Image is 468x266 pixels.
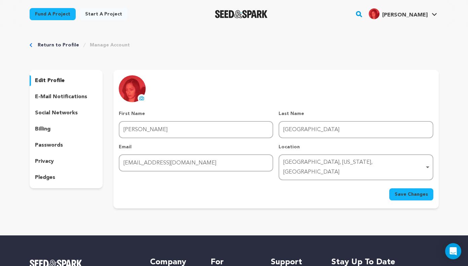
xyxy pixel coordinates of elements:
[35,109,78,117] p: social networks
[382,12,428,18] span: [PERSON_NAME]
[30,156,103,167] button: privacy
[369,8,428,19] div: Diane Z.'s Profile
[30,124,103,135] button: billing
[279,121,433,138] input: Last Name
[369,8,380,19] img: cb39b16e30f3465f.jpg
[35,93,87,101] p: e-mail notifications
[80,8,128,20] a: Start a project
[445,243,461,259] div: Open Intercom Messenger
[38,42,79,48] a: Return to Profile
[367,7,438,21] span: Diane Z.'s Profile
[279,110,433,117] p: Last Name
[283,158,424,177] div: [GEOGRAPHIC_DATA], [US_STATE], [GEOGRAPHIC_DATA]
[35,174,55,182] p: pledges
[119,154,273,172] input: Email
[119,110,273,117] p: First Name
[30,75,103,86] button: edit profile
[367,7,438,19] a: Diane Z.'s Profile
[30,91,103,102] button: e-mail notifications
[30,108,103,118] button: social networks
[119,121,273,138] input: First Name
[30,172,103,183] button: pledges
[35,77,65,85] p: edit profile
[389,188,433,200] button: Save Changes
[35,157,54,165] p: privacy
[30,42,439,48] div: Breadcrumb
[30,8,76,20] a: Fund a project
[30,140,103,151] button: passwords
[279,144,433,150] p: Location
[90,42,130,48] a: Manage Account
[395,191,428,198] span: Save Changes
[215,10,268,18] a: Seed&Spark Homepage
[35,141,63,149] p: passwords
[35,125,50,133] p: billing
[119,144,273,150] p: Email
[215,10,268,18] img: Seed&Spark Logo Dark Mode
